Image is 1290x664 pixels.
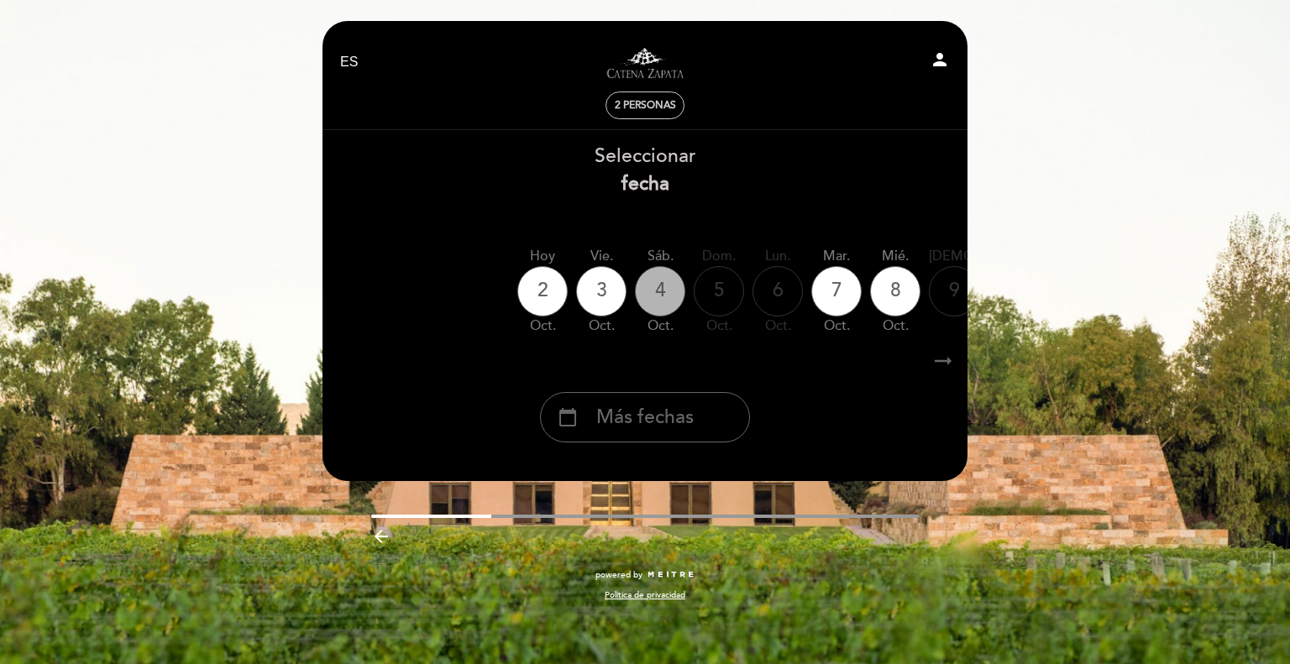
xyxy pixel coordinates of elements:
[752,266,803,316] div: 6
[694,266,744,316] div: 5
[517,316,568,336] div: oct.
[576,316,627,336] div: oct.
[540,39,750,86] a: Visitas y degustaciones en La Pirámide
[752,316,803,336] div: oct.
[929,316,1080,336] div: oct.
[694,316,744,336] div: oct.
[605,589,685,601] a: Política de privacidad
[615,99,676,112] span: 2 personas
[595,569,695,581] a: powered by
[635,316,685,336] div: oct.
[870,247,920,266] div: mié.
[929,247,1080,266] div: [DEMOGRAPHIC_DATA].
[811,247,862,266] div: mar.
[517,247,568,266] div: Hoy
[558,403,578,431] i: calendar_today
[517,266,568,316] div: 2
[930,50,950,70] i: person
[870,316,920,336] div: oct.
[931,343,956,379] i: arrow_right_alt
[930,50,950,76] button: person
[752,247,803,266] div: lun.
[371,526,391,546] i: arrow_backward
[576,247,627,266] div: vie.
[322,143,968,198] div: Seleccionar
[811,316,862,336] div: oct.
[635,247,685,266] div: sáb.
[621,172,669,196] b: fecha
[647,571,695,579] img: MEITRE
[929,266,979,316] div: 9
[694,247,744,266] div: dom.
[596,404,694,431] span: Más fechas
[870,266,920,316] div: 8
[595,569,642,581] span: powered by
[635,266,685,316] div: 4
[811,266,862,316] div: 7
[576,266,627,316] div: 3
